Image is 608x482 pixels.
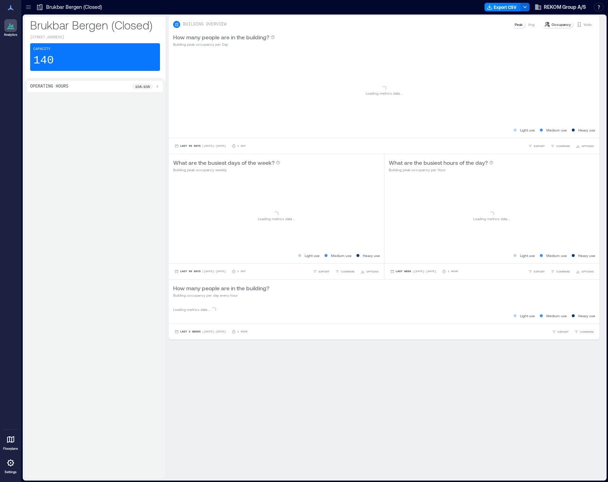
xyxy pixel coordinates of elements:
p: Medium use [546,313,567,319]
p: 140 [33,54,54,68]
span: EXPORT [534,144,545,148]
a: Floorplans [1,431,20,453]
p: 10a - 10a [135,84,150,89]
a: Analytics [2,17,20,39]
p: What are the busiest days of the week? [173,158,275,167]
p: 1 Day [237,269,246,274]
p: Heavy use [578,127,595,133]
p: Avg [528,22,535,27]
button: EXPORT [527,142,546,150]
span: REKOM Group A/S [544,4,586,11]
p: Light use [520,127,535,133]
p: Building peak occupancy per Hour [389,167,493,173]
p: Settings [5,470,17,474]
button: EXPORT [527,268,546,275]
a: Settings [2,454,19,476]
p: Building peak occupancy per Day [173,41,275,47]
p: Analytics [4,33,17,37]
p: Building occupancy per day every hour [173,292,269,298]
p: How many people are in the building? [173,284,269,292]
p: Light use [520,253,535,258]
span: COMPARE [580,330,594,334]
p: Occupancy [552,22,571,27]
p: BUILDING OVERVIEW [183,22,226,27]
span: COMPARE [556,269,570,274]
span: OPTIONS [581,144,594,148]
button: COMPARE [573,328,595,335]
p: Brukbar Bergen (Closed) [30,18,160,32]
p: 1 Day [237,144,246,148]
button: REKOM Group A/S [532,1,588,13]
p: [STREET_ADDRESS] [30,35,160,40]
p: Light use [305,253,320,258]
p: Loading metrics data ... [366,90,403,96]
button: Last 3 Weeks |[DATE]-[DATE] [173,328,227,335]
span: COMPARE [556,144,570,148]
p: Heavy use [578,313,595,319]
button: OPTIONS [359,268,380,275]
p: Brukbar Bergen (Closed) [46,4,102,11]
p: Heavy use [363,253,380,258]
span: COMPARE [341,269,355,274]
p: Capacity [33,46,50,52]
button: Last 90 Days |[DATE]-[DATE] [173,268,227,275]
span: OPTIONS [581,269,594,274]
button: Export CSV [485,3,521,11]
span: EXPORT [558,330,569,334]
p: Floorplans [3,447,18,451]
button: OPTIONS [574,142,595,150]
button: COMPARE [334,268,356,275]
p: Building peak occupancy weekly [173,167,280,173]
p: 1 Hour [448,269,458,274]
p: Loading metrics data ... [173,307,210,312]
button: Last Week |[DATE]-[DATE] [389,268,438,275]
span: EXPORT [319,269,330,274]
p: Medium use [546,253,567,258]
span: OPTIONS [366,269,378,274]
p: Medium use [546,127,567,133]
p: Visits [584,22,592,27]
p: Loading metrics data ... [473,216,510,222]
p: 1 Hour [237,330,248,334]
p: What are the busiest hours of the day? [389,158,488,167]
span: EXPORT [534,269,545,274]
p: How many people are in the building? [173,33,269,41]
p: Medium use [331,253,352,258]
p: Operating Hours [30,84,68,89]
button: COMPARE [549,268,571,275]
button: EXPORT [311,268,331,275]
button: Last 90 Days |[DATE]-[DATE] [173,142,227,150]
button: COMPARE [549,142,571,150]
p: Light use [520,313,535,319]
p: Loading metrics data ... [258,216,295,222]
p: Heavy use [578,253,595,258]
button: EXPORT [551,328,570,335]
button: OPTIONS [574,268,595,275]
p: Peak [515,22,523,27]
